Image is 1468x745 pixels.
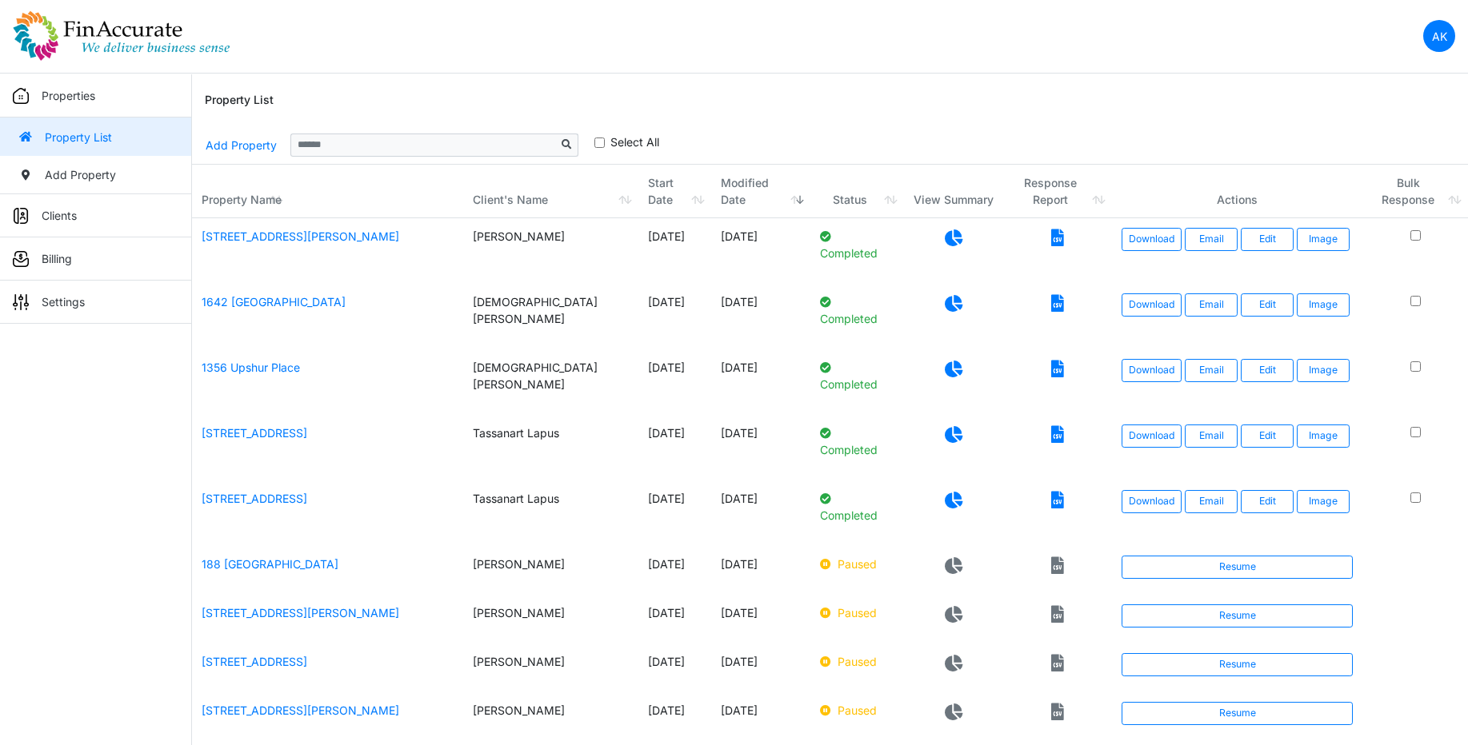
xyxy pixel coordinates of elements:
td: [DATE] [711,595,810,643]
button: Email [1185,359,1238,381]
td: [DEMOGRAPHIC_DATA][PERSON_NAME] [463,284,638,349]
h6: Property List [205,94,274,107]
a: 1356 Upshur Place [202,361,300,374]
td: [DEMOGRAPHIC_DATA][PERSON_NAME] [463,349,638,415]
a: Add Property [205,131,278,159]
p: Properties [42,87,95,104]
a: Edit [1241,424,1294,447]
a: [STREET_ADDRESS][PERSON_NAME] [202,606,399,620]
td: Tassanart Lapus [463,480,638,546]
a: Download [1122,424,1182,447]
p: Paused [820,702,894,719]
button: Image [1297,293,1350,316]
a: Resume [1122,604,1353,627]
th: Actions [1112,165,1362,218]
a: [STREET_ADDRESS] [202,655,307,668]
td: [DATE] [638,218,710,284]
a: [STREET_ADDRESS] [202,492,307,505]
input: Sizing example input [290,133,556,156]
img: sidemenu_billing.png [13,251,29,267]
img: spp logo [13,10,230,62]
td: [DATE] [711,284,810,349]
th: Bulk Response: activate to sort column ascending [1362,165,1468,218]
button: Email [1185,424,1238,447]
td: [DATE] [638,349,710,415]
p: Completed [820,359,894,392]
a: 188 [GEOGRAPHIC_DATA] [202,557,338,571]
a: AK [1423,20,1455,52]
img: sidemenu_settings.png [13,294,29,310]
a: Edit [1241,490,1294,512]
p: Paused [820,653,894,670]
button: Email [1185,490,1238,512]
p: Completed [820,490,894,524]
td: [DATE] [711,480,810,546]
td: [PERSON_NAME] [463,643,638,692]
a: Edit [1241,293,1294,316]
p: Clients [42,207,77,224]
button: Email [1185,228,1238,250]
p: Completed [820,293,894,327]
td: [DATE] [638,643,710,692]
a: [STREET_ADDRESS] [202,426,307,440]
p: AK [1432,28,1447,45]
th: Status: activate to sort column ascending [810,165,904,218]
td: [DATE] [638,284,710,349]
td: [DATE] [711,546,810,595]
td: [DATE] [711,349,810,415]
td: [DATE] [638,595,710,643]
a: Download [1122,293,1182,316]
td: [DATE] [711,692,810,741]
p: Paused [820,604,894,621]
td: [PERSON_NAME] [463,218,638,284]
td: [DATE] [638,415,710,480]
th: Client's Name: activate to sort column ascending [463,165,638,218]
button: Image [1297,424,1350,447]
th: Modified Date: activate to sort column ascending [711,165,810,218]
a: [STREET_ADDRESS][PERSON_NAME] [202,703,399,717]
a: Download [1122,490,1182,512]
p: Completed [820,228,894,261]
img: sidemenu_client.png [13,208,29,224]
th: Response Report: activate to sort column ascending [1003,165,1113,218]
button: Image [1297,228,1350,250]
label: Select All [610,133,659,150]
p: Paused [820,556,894,572]
a: Resume [1122,556,1353,578]
td: [PERSON_NAME] [463,546,638,595]
button: Image [1297,490,1350,512]
th: View Summary [904,165,1003,218]
p: Completed [820,424,894,458]
a: Edit [1241,228,1294,250]
p: Billing [42,250,72,267]
td: [DATE] [711,218,810,284]
td: Tassanart Lapus [463,415,638,480]
th: Start Date: activate to sort column ascending [638,165,710,218]
button: Image [1297,359,1350,381]
th: Property Name: activate to sort column ascending [192,165,463,218]
p: Settings [42,293,85,310]
td: [PERSON_NAME] [463,692,638,741]
td: [DATE] [638,480,710,546]
td: [DATE] [638,546,710,595]
a: [STREET_ADDRESS][PERSON_NAME] [202,229,399,243]
img: sidemenu_properties.png [13,88,29,104]
button: Email [1185,293,1238,316]
a: Edit [1241,359,1294,381]
td: [DATE] [638,692,710,741]
td: [DATE] [711,643,810,692]
td: [PERSON_NAME] [463,595,638,643]
td: [DATE] [711,415,810,480]
a: Download [1122,359,1182,381]
a: Resume [1122,702,1353,724]
a: Resume [1122,653,1353,675]
a: 1642 [GEOGRAPHIC_DATA] [202,295,346,309]
a: Download [1122,228,1182,250]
